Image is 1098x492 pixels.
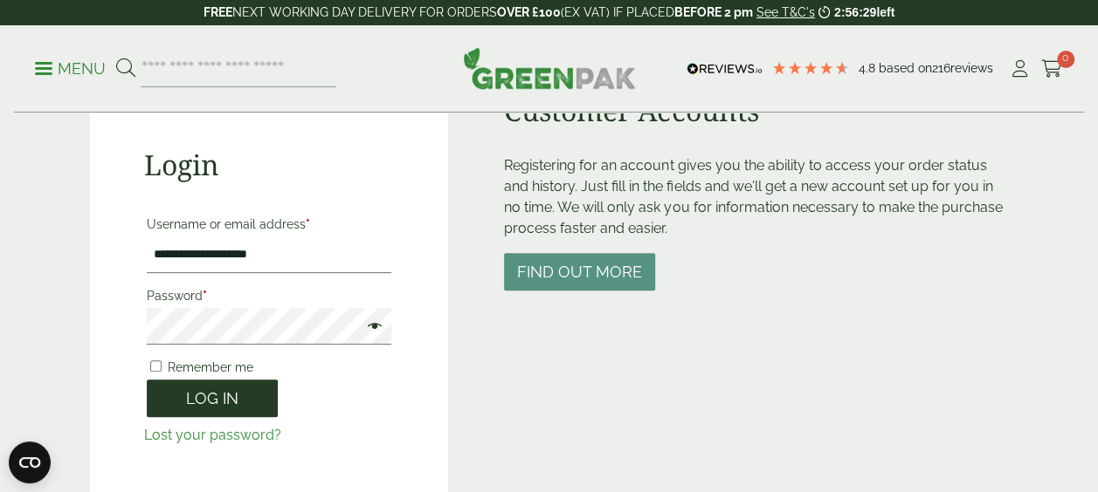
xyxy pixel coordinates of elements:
a: Menu [35,58,106,76]
strong: BEFORE 2 pm [674,5,753,19]
i: My Account [1009,60,1031,78]
span: reviews [950,61,993,75]
p: Registering for an account gives you the ability to access your order status and history. Just fi... [504,155,1008,239]
button: Find out more [504,253,655,290]
strong: FREE [204,5,232,19]
span: left [876,5,894,19]
i: Cart [1041,60,1063,78]
p: Menu [35,58,106,79]
span: 2:56:29 [834,5,876,19]
label: Username or email address [147,212,392,236]
button: Log in [147,379,278,417]
span: 0 [1057,51,1074,68]
input: Remember me [150,360,162,372]
img: REVIEWS.io [687,63,763,75]
a: Lost your password? [144,427,281,443]
label: Password [147,284,392,308]
img: GreenPak Supplies [463,47,636,89]
a: 0 [1041,56,1063,82]
button: Open CMP widget [9,441,51,483]
a: See T&C's [756,5,815,19]
a: Find out more [504,264,655,281]
strong: OVER £100 [497,5,561,19]
div: 4.79 Stars [771,60,850,76]
h2: Customer Accounts [504,94,1008,127]
span: Based on [879,61,932,75]
span: 4.8 [859,61,879,75]
h2: Login [144,148,395,181]
span: Remember me [168,360,253,374]
span: 216 [932,61,950,75]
